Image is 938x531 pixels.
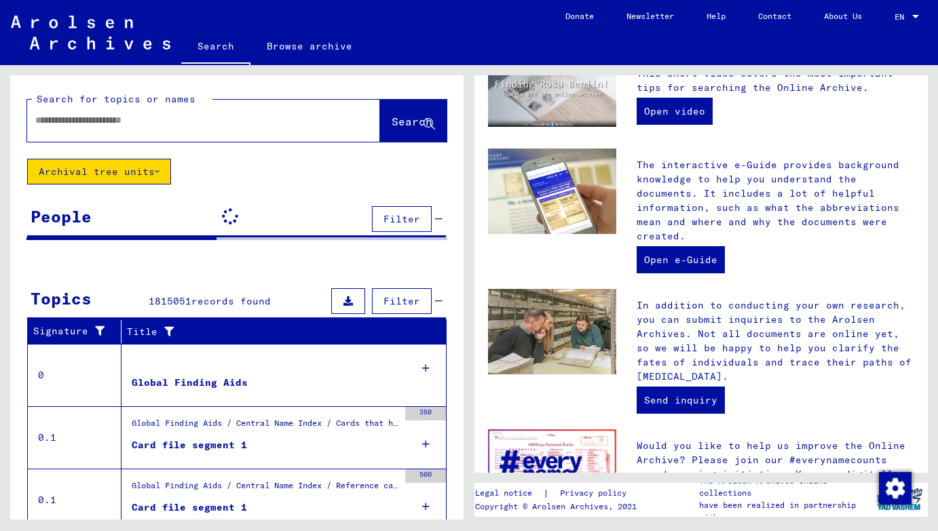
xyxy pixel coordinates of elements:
[28,469,121,531] td: 0.1
[31,204,92,229] div: People
[132,376,248,390] div: Global Finding Aids
[31,286,92,311] div: Topics
[475,486,643,500] div: |
[27,159,171,184] button: Archival tree units
[372,288,432,314] button: Filter
[405,407,446,420] div: 350
[33,324,104,338] div: Signature
[637,246,725,273] a: Open e-Guide
[132,479,398,498] div: Global Finding Aids / Central Name Index / Reference cards and originals, which have been discove...
[132,438,247,452] div: Card file segment 1
[878,471,911,504] div: Change consent
[637,66,914,95] p: This short video covers the most important tips for searching the Online Archive.
[699,499,871,524] p: have been realized in partnership with
[132,417,398,436] div: Global Finding Aids / Central Name Index / Cards that have been scanned during first sequential m...
[488,57,616,127] img: video.jpg
[488,149,616,234] img: eguide.jpg
[488,289,616,374] img: inquiries.jpg
[475,486,543,500] a: Legal notice
[637,158,914,243] p: The interactive e-Guide provides background knowledge to help you understand the documents. It in...
[28,406,121,469] td: 0.1
[383,213,420,225] span: Filter
[637,439,914,524] p: Would you like to help us improve the Online Archive? Please join our #everynamecounts crowdsourc...
[874,482,925,516] img: yv_logo.png
[879,472,912,505] img: Change consent
[11,16,170,50] img: Arolsen_neg.svg
[250,30,369,62] a: Browse archive
[405,469,446,483] div: 500
[637,98,713,125] a: Open video
[149,295,191,307] span: 1815051
[380,100,447,142] button: Search
[28,344,121,406] td: 0
[127,325,413,339] div: Title
[637,387,725,414] a: Send inquiry
[549,486,643,500] a: Privacy policy
[191,295,271,307] span: records found
[372,206,432,232] button: Filter
[488,429,616,521] img: enc.jpg
[132,500,247,515] div: Card file segment 1
[127,321,430,342] div: Title
[33,321,121,342] div: Signature
[392,115,432,128] span: Search
[181,30,250,65] a: Search
[895,12,909,22] span: EN
[383,295,420,307] span: Filter
[37,93,195,105] mat-label: Search for topics or names
[637,298,914,384] p: In addition to conducting your own research, you can submit inquiries to the Arolsen Archives. No...
[475,500,643,513] p: Copyright © Arolsen Archives, 2021
[699,475,871,499] p: The Arolsen Archives online collections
